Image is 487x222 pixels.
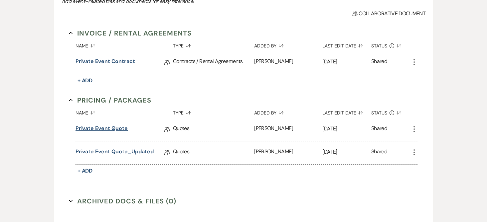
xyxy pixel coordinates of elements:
button: Type [173,38,254,51]
button: Added By [254,105,322,118]
button: Name [76,105,173,118]
p: [DATE] [322,148,371,156]
button: Status [371,105,410,118]
span: + Add [78,167,93,174]
div: Shared [371,124,387,135]
div: Shared [371,57,387,68]
span: Status [371,111,387,115]
div: Contracts / Rental Agreements [173,51,254,74]
div: [PERSON_NAME] [254,141,322,164]
span: Collaborative document [352,10,425,18]
p: [DATE] [322,57,371,66]
div: Quotes [173,141,254,164]
button: + Add [76,166,95,176]
button: + Add [76,76,95,85]
button: Name [76,38,173,51]
span: Status [371,43,387,48]
button: Pricing / Packages [69,95,151,105]
a: Private Event Contract [76,57,135,68]
a: Private Event Quote [76,124,128,135]
button: Last Edit Date [322,105,371,118]
div: [PERSON_NAME] [254,118,322,141]
div: Shared [371,148,387,158]
p: [DATE] [322,124,371,133]
button: Archived Docs & Files (0) [69,196,176,206]
button: Invoice / Rental Agreements [69,28,192,38]
button: Last Edit Date [322,38,371,51]
div: Quotes [173,118,254,141]
div: [PERSON_NAME] [254,51,322,74]
button: Added By [254,38,322,51]
a: Private Event Quote_Updated [76,148,154,158]
button: Type [173,105,254,118]
span: + Add [78,77,93,84]
button: Status [371,38,410,51]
